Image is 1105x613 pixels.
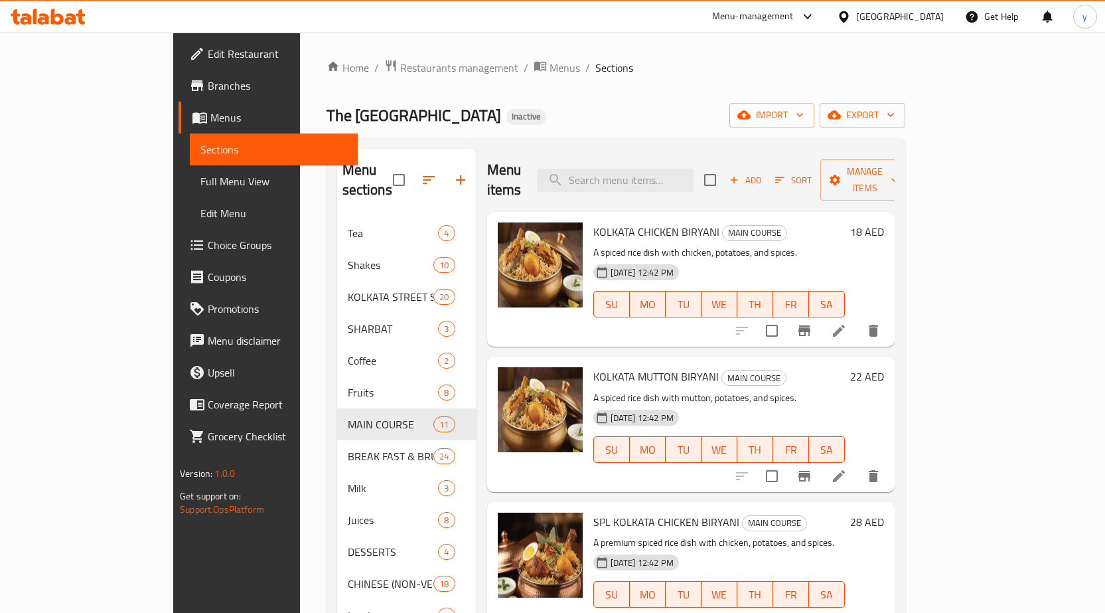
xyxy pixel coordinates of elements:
span: export [830,107,895,124]
span: SA [814,585,840,604]
p: A spiced rice dish with mutton, potatoes, and spices. [593,390,845,406]
span: MAIN COURSE [723,225,786,240]
span: TU [671,585,696,604]
div: items [438,353,455,369]
span: FR [778,585,804,604]
p: A spiced rice dish with chicken, potatoes, and spices. [593,244,845,261]
div: BREAK FAST & BRUNCH24 [337,440,477,472]
span: import [740,107,804,124]
a: Branches [179,70,358,102]
a: Edit Menu [190,197,358,229]
span: Get support on: [180,487,241,505]
span: Edit Menu [200,205,347,221]
div: Inactive [506,109,546,125]
span: Branches [208,78,347,94]
span: SPL KOLKATA CHICKEN BIRYANI [593,512,739,532]
span: 2 [439,355,454,367]
div: SHARBAT3 [337,313,477,345]
div: MAIN COURSE [742,515,807,531]
a: Coverage Report [179,389,358,420]
span: Add item [724,170,767,191]
span: Coupons [208,269,347,285]
a: Promotions [179,293,358,325]
span: MO [635,585,660,604]
div: Menu-management [712,9,794,25]
span: Sort items [767,170,820,191]
span: Select all sections [385,166,413,194]
span: 18 [434,578,454,590]
button: WE [701,436,737,463]
button: export [820,103,905,128]
button: TH [737,436,773,463]
span: Tea [348,225,439,241]
div: items [438,385,455,400]
a: Coupons [179,261,358,293]
span: Juices [348,512,439,528]
span: Add [727,173,763,188]
img: KOLKATA CHICKEN BIRYANI [498,222,583,307]
button: FR [773,436,809,463]
span: 20 [434,291,454,304]
span: Grocery Checklist [208,428,347,444]
span: Upsell [208,365,347,381]
button: FR [773,581,809,608]
div: items [438,321,455,337]
a: Full Menu View [190,165,358,197]
div: CHINESE (NON-VEG)18 [337,568,477,600]
h6: 22 AED [850,367,884,386]
span: Fruits [348,385,439,400]
button: MO [630,291,666,317]
div: KOLKATA STREET SNACKS20 [337,281,477,313]
button: SA [809,291,845,317]
button: delete [857,460,889,492]
button: Manage items [820,159,909,201]
div: items [438,480,455,496]
span: MAIN COURSE [722,371,786,386]
button: TU [666,436,701,463]
div: Fruits8 [337,377,477,408]
span: Sort sections [413,164,445,196]
div: Tea4 [337,217,477,249]
button: MO [630,581,666,608]
span: [DATE] 12:42 PM [605,557,679,569]
span: Choice Groups [208,237,347,253]
button: SA [809,581,845,608]
button: Sort [772,170,815,191]
span: KOLKATA STREET SNACKS [348,289,434,305]
span: Menus [550,60,580,76]
button: Branch-specific-item [788,460,820,492]
button: TU [666,581,701,608]
a: Support.OpsPlatform [180,501,264,518]
span: Sections [200,141,347,157]
span: 11 [434,418,454,431]
a: Menu disclaimer [179,325,358,357]
p: A premium spiced rice dish with chicken, potatoes, and spices. [593,535,845,551]
span: MO [635,440,660,460]
span: 4 [439,546,454,559]
div: items [438,225,455,241]
span: MAIN COURSE [743,515,806,531]
div: items [438,512,455,528]
span: Sections [595,60,633,76]
div: items [433,289,455,305]
span: Restaurants management [400,60,518,76]
span: SU [599,295,625,314]
button: WE [701,291,737,317]
span: Select section [696,166,724,194]
span: Coffee [348,353,439,369]
a: Choice Groups [179,229,358,261]
button: SA [809,436,845,463]
button: TU [666,291,701,317]
button: FR [773,291,809,317]
div: SHARBAT [348,321,439,337]
button: MO [630,436,666,463]
button: SU [593,581,630,608]
span: CHINESE (NON-VEG) [348,576,434,592]
div: Milk3 [337,472,477,504]
button: Branch-specific-item [788,315,820,347]
a: Menus [179,102,358,133]
span: MAIN COURSE [348,416,434,432]
span: [DATE] 12:42 PM [605,412,679,424]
